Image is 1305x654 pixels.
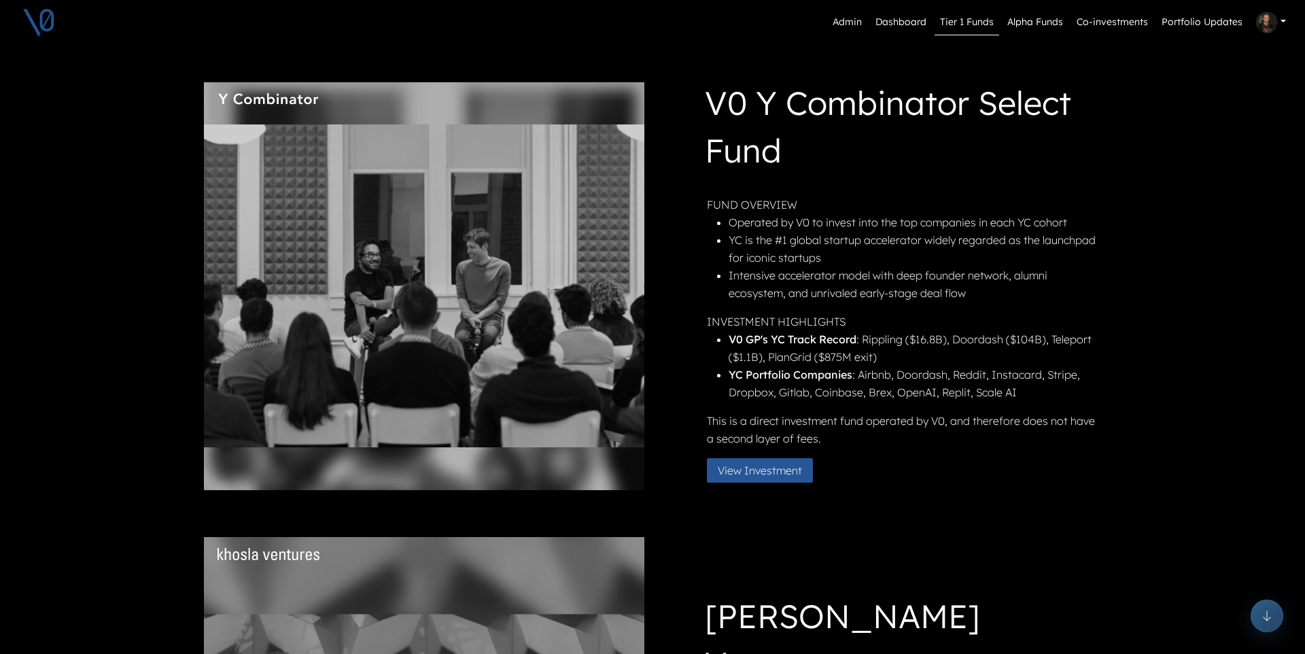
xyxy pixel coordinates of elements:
[707,462,824,476] a: View Investment
[707,458,813,483] button: View Investment
[707,313,1098,330] p: INVESTMENT HIGHLIGHTS
[204,82,644,490] img: yc.png
[1256,12,1278,33] img: Profile
[729,366,1098,401] li: : Airbnb, Doordash, Reddit, Instacard, Stripe, Dropbox, Gitlab, Coinbase, Brex, OpenAI, Replit, S...
[729,266,1098,302] li: Intensive accelerator model with deep founder network, alumni ecosystem, and unrivaled early-stag...
[729,368,852,381] strong: YC Portfolio Companies
[22,5,56,39] img: V0 logo
[707,196,1098,213] p: FUND OVERVIEW
[1002,10,1068,35] a: Alpha Funds
[729,231,1098,266] li: YC is the #1 global startup accelerator widely regarded as the launchpad for iconic startups
[705,79,1098,179] h1: V0 Y Combinator Select Fund
[707,412,1098,447] p: This is a direct investment fund operated by V0, and therefore does not have a second layer of fees.
[1071,10,1153,35] a: Co-investments
[729,213,1098,231] li: Operated by V0 to invest into the top companies in each YC cohort
[217,93,319,106] img: Fund Logo
[935,10,999,35] a: Tier 1 Funds
[1156,10,1248,35] a: Portfolio Updates
[870,10,932,35] a: Dashboard
[827,10,867,35] a: Admin
[729,330,1098,366] li: : Rippling ($16.8B), Doordash ($104B), Teleport ($1.1B), PlanGrid ($875M exit)
[217,548,319,560] img: Fund Logo
[729,332,856,346] strong: V0 GP's YC Track Record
